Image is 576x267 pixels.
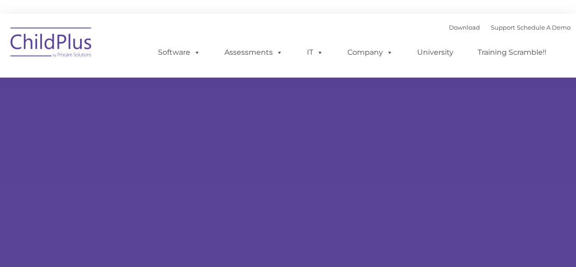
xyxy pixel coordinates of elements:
a: Company [338,43,402,62]
a: Assessments [215,43,292,62]
a: Training Scramble!! [469,43,556,62]
a: University [408,43,463,62]
img: ChildPlus by Procare Solutions [6,21,97,67]
a: Schedule A Demo [517,24,571,31]
a: Software [149,43,209,62]
a: IT [298,43,332,62]
a: Download [449,24,480,31]
a: Support [491,24,515,31]
font: | [449,24,571,31]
